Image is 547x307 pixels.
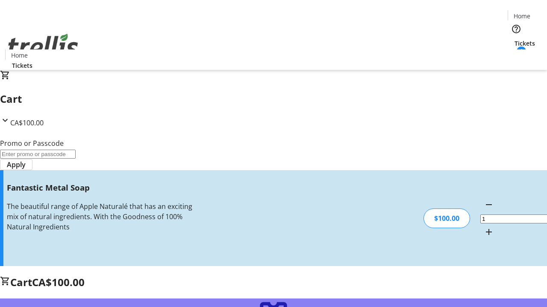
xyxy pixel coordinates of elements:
a: Home [6,51,33,60]
a: Tickets [5,61,39,70]
span: Apply [7,159,26,170]
a: Tickets [508,39,542,48]
span: CA$100.00 [32,275,85,289]
button: Cart [508,48,525,65]
div: $100.00 [423,209,470,228]
span: Tickets [12,61,32,70]
span: Home [514,12,530,20]
a: Home [508,12,535,20]
button: Help [508,20,525,38]
span: Tickets [515,39,535,48]
h3: Fantastic Metal Soap [7,182,194,194]
span: Home [11,51,28,60]
div: The beautiful range of Apple Naturalé that has an exciting mix of natural ingredients. With the G... [7,201,194,232]
button: Increment by one [480,223,497,240]
span: CA$100.00 [10,118,44,127]
img: Orient E2E Organization mUckuOnPXX's Logo [5,24,81,67]
button: Decrement by one [480,196,497,213]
